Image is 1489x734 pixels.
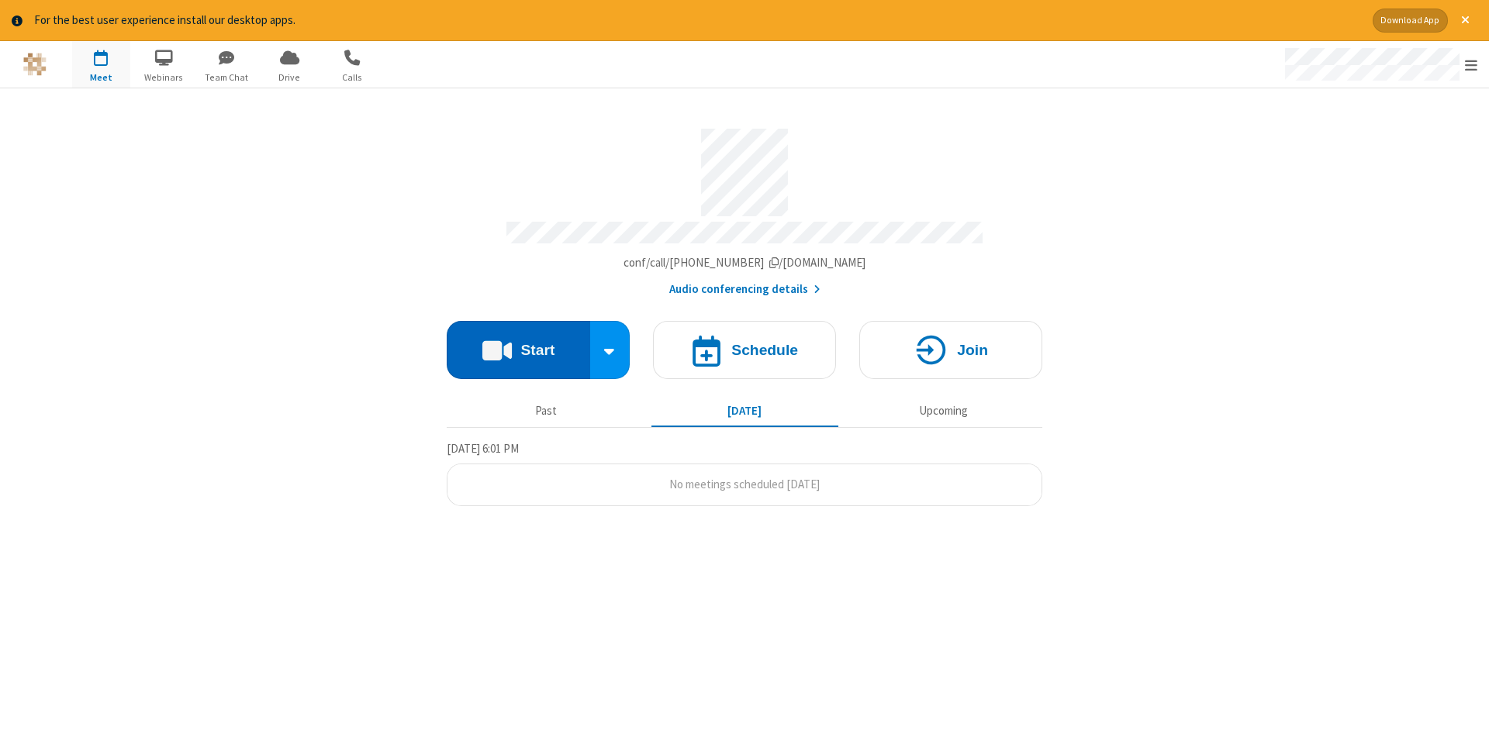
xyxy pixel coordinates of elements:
[1270,41,1489,88] div: Open menu
[590,321,630,379] div: Start conference options
[198,71,256,84] span: Team Chat
[5,41,64,88] button: Logo
[651,397,838,426] button: [DATE]
[447,321,590,379] button: Start
[447,441,519,456] span: [DATE] 6:01 PM
[957,343,988,357] h4: Join
[653,321,836,379] button: Schedule
[669,281,821,298] button: Audio conferencing details
[453,397,640,426] button: Past
[731,343,798,357] h4: Schedule
[135,71,193,84] span: Webinars
[447,439,1042,506] section: Today's Meetings
[850,397,1037,426] button: Upcoming
[23,53,47,76] img: QA Selenium DO NOT DELETE OR CHANGE
[520,343,554,357] h4: Start
[34,12,1361,29] div: For the best user experience install our desktop apps.
[624,255,866,270] span: Copy my meeting room link
[624,254,866,272] button: Copy my meeting room linkCopy my meeting room link
[447,117,1042,298] section: Account details
[859,321,1042,379] button: Join
[72,71,130,84] span: Meet
[261,71,319,84] span: Drive
[1453,9,1477,33] button: Close alert
[1373,9,1448,33] button: Download App
[669,477,820,491] span: No meetings scheduled [DATE]
[323,71,382,84] span: Calls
